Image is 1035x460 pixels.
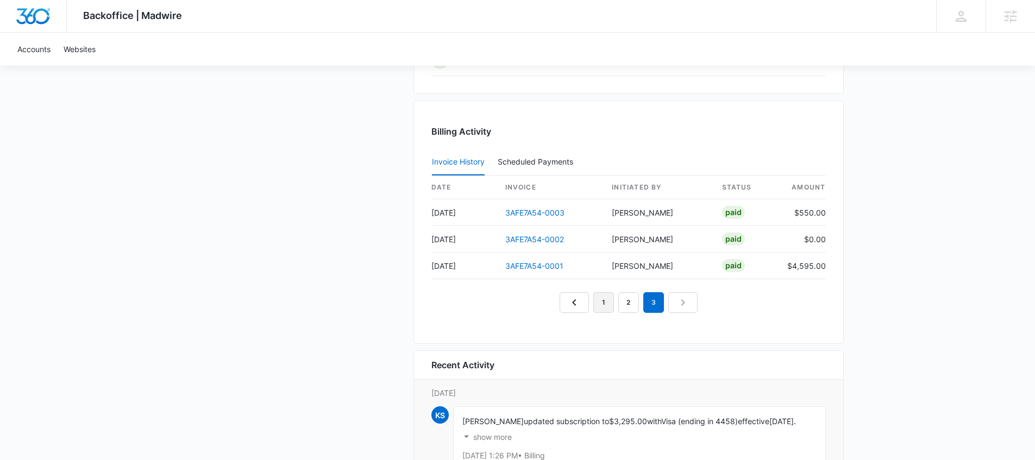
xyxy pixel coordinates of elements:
td: [DATE] [431,226,497,253]
td: [PERSON_NAME] [603,226,713,253]
span: effective [738,417,769,426]
span: $3,295.00 [609,417,647,426]
div: Paid [722,259,745,272]
button: show more [462,427,512,448]
a: Websites [57,33,102,66]
h6: Recent Activity [431,358,494,371]
span: with [647,417,661,426]
th: date [431,176,497,199]
p: show more [473,433,512,441]
span: Backoffice | Madwire [83,10,182,21]
th: Initiated By [603,176,713,199]
a: 3AFE7A54-0002 [505,235,564,244]
a: Previous Page [560,292,589,313]
td: $4,595.00 [779,253,826,279]
span: KS [431,406,449,424]
div: Paid [722,232,745,245]
a: Page 2 [618,292,639,313]
td: [DATE] [431,199,497,226]
em: 3 [643,292,664,313]
a: 3AFE7A54-0001 [505,261,563,270]
p: [DATE] [431,387,826,399]
th: amount [779,176,826,199]
td: [DATE] [431,253,497,279]
a: 3AFE7A54-0003 [505,208,564,217]
nav: Pagination [560,292,698,313]
p: [DATE] 1:26 PM • Billing [462,452,817,459]
a: Page 1 [593,292,614,313]
div: Paid [722,206,745,219]
div: Scheduled Payments [498,158,578,166]
span: [DATE]. [769,417,796,426]
th: invoice [497,176,604,199]
a: Accounts [11,33,57,66]
th: status [713,176,779,199]
td: [PERSON_NAME] [603,253,713,279]
h3: Billing Activity [431,125,826,138]
td: $550.00 [779,199,826,226]
td: $0.00 [779,226,826,253]
td: [PERSON_NAME] [603,199,713,226]
span: updated subscription to [524,417,609,426]
span: [PERSON_NAME] [462,417,524,426]
span: Visa (ending in 4458) [661,417,738,426]
button: Invoice History [432,149,485,175]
